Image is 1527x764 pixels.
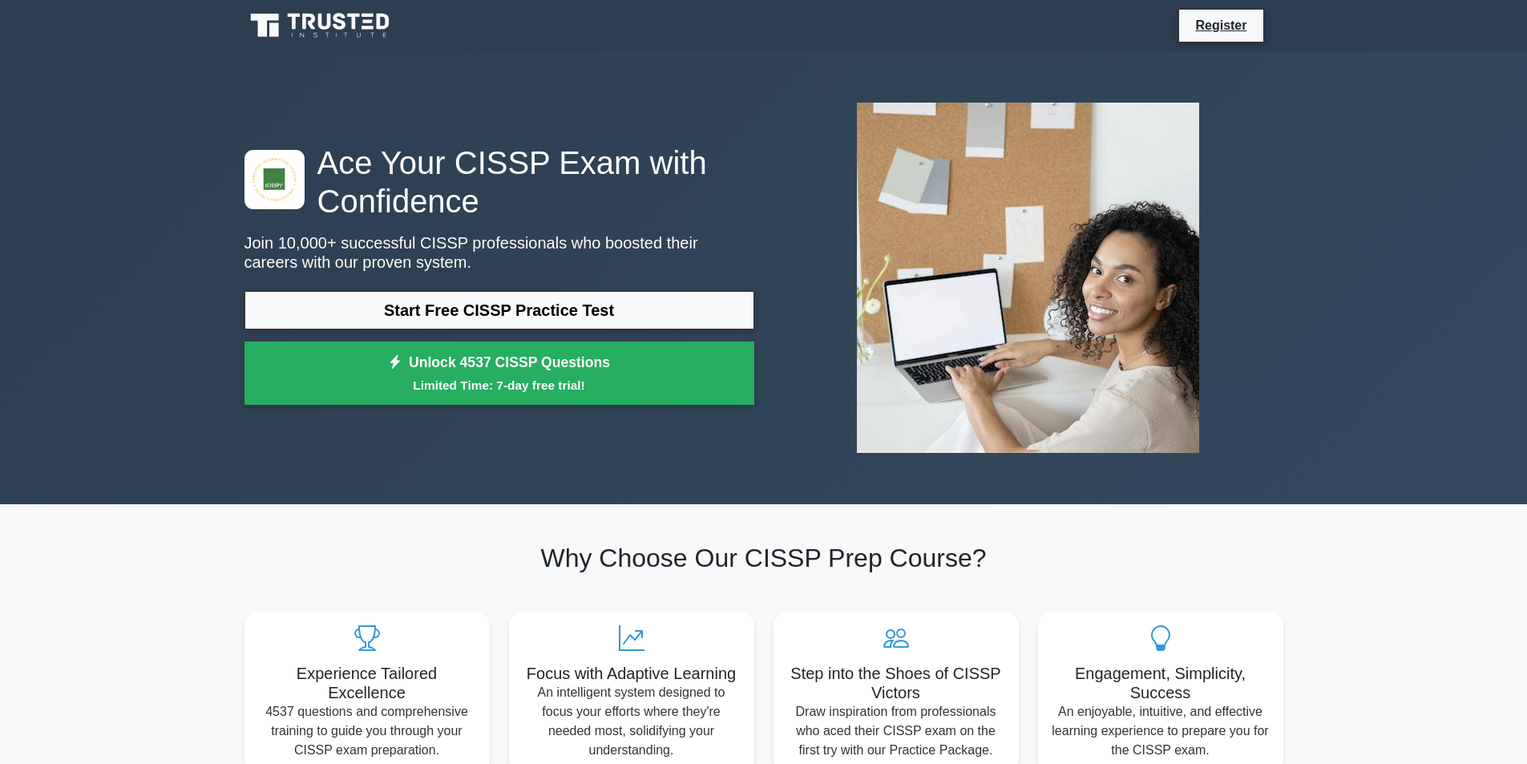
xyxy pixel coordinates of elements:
[786,664,1006,702] h5: Step into the Shoes of CISSP Victors
[522,664,741,683] h5: Focus with Adaptive Learning
[244,144,754,220] h1: Ace Your CISSP Exam with Confidence
[522,683,741,760] p: An intelligent system designed to focus your efforts where they're needed most, solidifying your ...
[244,543,1283,573] h2: Why Choose Our CISSP Prep Course?
[786,702,1006,760] p: Draw inspiration from professionals who aced their CISSP exam on the first try with our Practice ...
[1051,664,1270,702] h5: Engagement, Simplicity, Success
[1186,15,1256,35] a: Register
[265,376,734,394] small: Limited Time: 7-day free trial!
[244,342,754,406] a: Unlock 4537 CISSP QuestionsLimited Time: 7-day free trial!
[244,291,754,329] a: Start Free CISSP Practice Test
[1051,702,1270,760] p: An enjoyable, intuitive, and effective learning experience to prepare you for the CISSP exam.
[257,702,477,760] p: 4537 questions and comprehensive training to guide you through your CISSP exam preparation.
[257,664,477,702] h5: Experience Tailored Excellence
[244,233,754,272] p: Join 10,000+ successful CISSP professionals who boosted their careers with our proven system.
